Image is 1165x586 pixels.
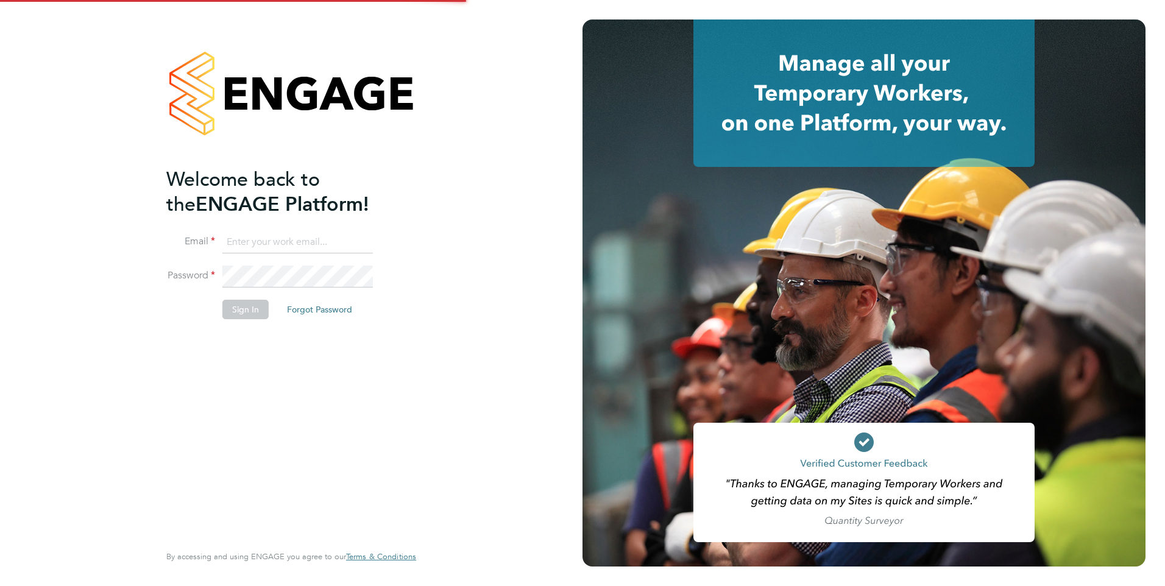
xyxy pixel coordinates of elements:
label: Email [166,235,215,248]
button: Forgot Password [277,300,362,319]
span: Welcome back to the [166,168,320,216]
h2: ENGAGE Platform! [166,167,404,217]
button: Sign In [222,300,269,319]
span: Terms & Conditions [346,551,416,562]
input: Enter your work email... [222,231,373,253]
span: By accessing and using ENGAGE you agree to our [166,551,416,562]
label: Password [166,269,215,282]
a: Terms & Conditions [346,552,416,562]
